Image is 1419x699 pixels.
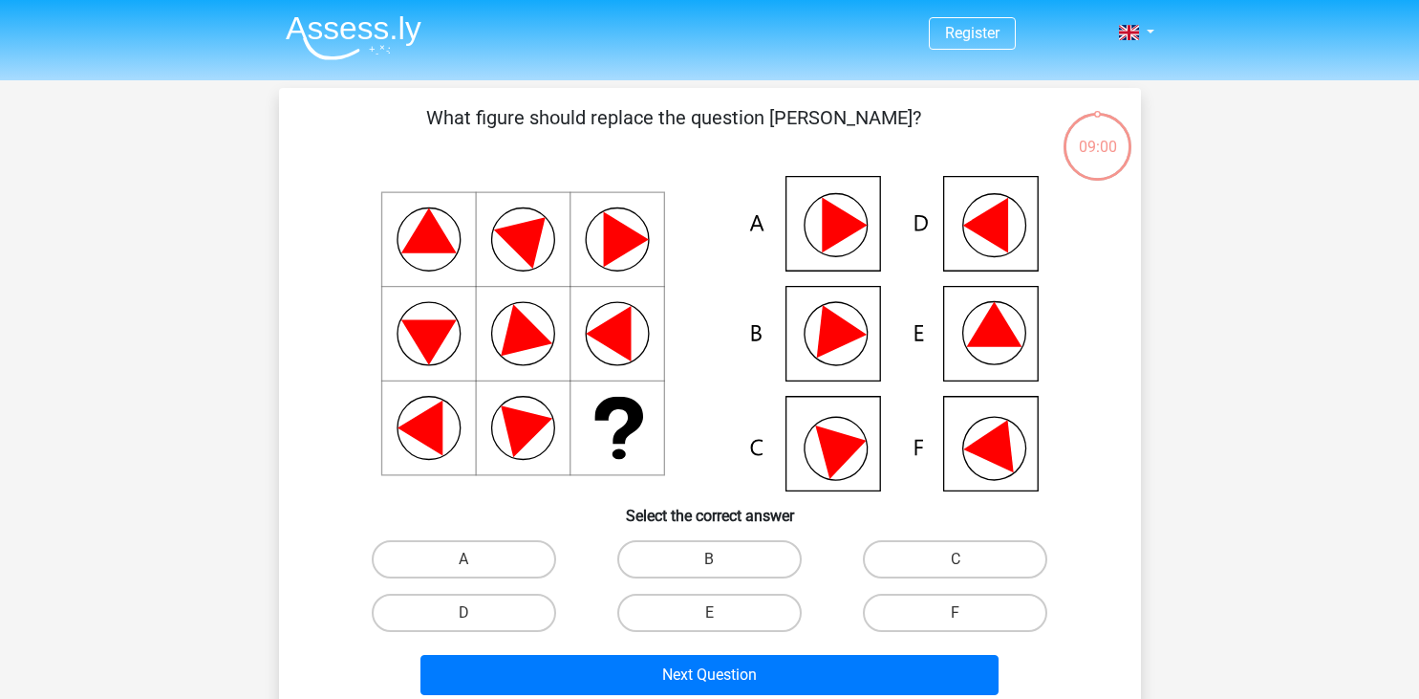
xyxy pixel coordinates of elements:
[420,655,999,695] button: Next Question
[863,594,1047,632] label: F
[310,491,1110,525] h6: Select the correct answer
[863,540,1047,579] label: C
[945,24,1000,42] a: Register
[372,540,556,579] label: A
[310,103,1039,161] p: What figure should replace the question [PERSON_NAME]?
[1062,111,1133,159] div: 09:00
[617,540,802,579] label: B
[617,594,802,632] label: E
[286,15,421,60] img: Assessly
[372,594,556,632] label: D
